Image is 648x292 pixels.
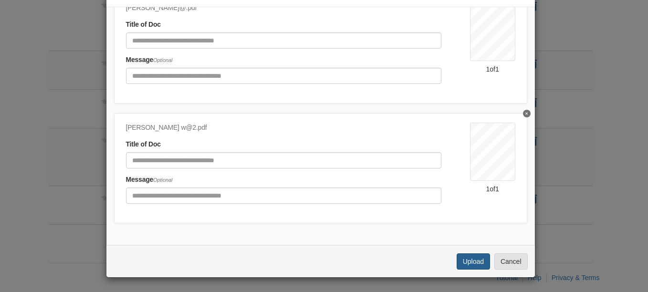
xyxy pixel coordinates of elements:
div: 1 of 1 [470,184,515,194]
button: Cancel [494,253,528,270]
button: Upload [457,253,490,270]
label: Title of Doc [126,20,161,30]
input: Document Title [126,32,441,49]
label: Title of Doc [126,139,161,150]
span: Optional [153,177,172,183]
div: [PERSON_NAME]@.pdf [126,3,441,13]
label: Message [126,175,173,185]
label: Message [126,55,173,65]
button: Delete undefined [523,110,531,117]
div: 1 of 1 [470,64,515,74]
input: Document Title [126,152,441,168]
div: [PERSON_NAME] w@2.pdf [126,123,441,133]
input: Include any comments on this document [126,68,441,84]
input: Include any comments on this document [126,188,441,204]
span: Optional [153,57,172,63]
